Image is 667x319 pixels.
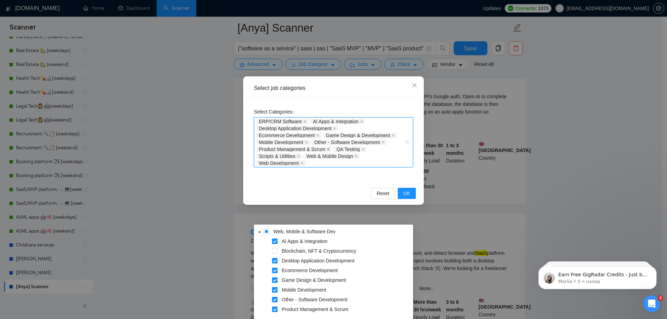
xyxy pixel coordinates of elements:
span: Mobile Development [282,287,326,293]
span: ERP/CRM Software [259,119,302,124]
button: Reset [371,188,395,199]
span: ERP/CRM Software [256,119,308,124]
span: Product Management & Scrum [256,146,332,152]
span: close [412,83,417,88]
iframe: Intercom notifications сообщение [528,252,667,300]
span: Other - Software Development [311,140,387,145]
span: Desktop Application Development [259,126,331,131]
span: Mobile Development [256,140,310,145]
span: OK [403,190,410,197]
span: Desktop Application Development [282,258,354,263]
iframe: Intercom live chat [643,295,660,312]
span: Scripts & Utilities [256,153,302,159]
span: Web, Mobile & Software Dev [272,227,412,236]
span: Web, Mobile & Software Dev [273,229,336,234]
span: Game Design & Development [282,277,346,283]
span: Web & Mobile Design [303,153,360,159]
span: Mobile Development [259,140,303,145]
span: Reset [377,190,389,197]
span: AI Apps & Integration [310,119,365,124]
span: Other - Software Development [282,297,347,302]
span: Product Management & Scrum [259,147,325,152]
span: Game Design & Development [280,276,412,284]
span: Blockchain, NFT & Cryptocurrency [280,247,412,255]
span: close [303,120,307,123]
span: Desktop Application Development [256,126,338,131]
span: Web Development [259,161,299,166]
span: QA Testing [336,147,360,152]
span: Ecommerce Development [280,266,412,275]
span: close [361,148,365,151]
span: 3 [658,295,663,301]
span: AI Apps & Integration [282,238,328,244]
span: Scripts & Utilities [259,154,295,159]
span: close [360,120,363,123]
span: Desktop Application Development [280,257,412,265]
span: Ecommerce Development [259,133,315,138]
span: close [316,134,320,137]
span: Web Development [256,160,305,166]
span: Game Design & Development [326,133,390,138]
span: close [333,127,336,130]
span: close [327,148,330,151]
span: Mobile Development [280,286,412,294]
span: Product Management & Scrum [280,305,412,313]
span: Web & Mobile Design [306,154,353,159]
span: Ecommerce Development [256,133,321,138]
span: close [354,154,358,158]
span: Other - Software Development [314,140,380,145]
span: close [300,161,304,165]
span: close [392,134,395,137]
span: Ecommerce Development [282,268,338,273]
span: close [297,154,300,158]
span: Game Design & Development [323,133,397,138]
span: Product Management & Scrum [282,307,348,312]
span: AI Apps & Integration [280,237,412,245]
span: QA Testing [333,146,366,152]
input: Select Categories [307,160,308,166]
span: Blockchain, NFT & Cryptocurrency [282,248,356,254]
span: Other - Software Development [280,295,412,304]
span: close [381,141,385,144]
button: Close [405,76,424,95]
div: Select job categories [254,84,413,92]
span: close [305,141,308,144]
label: Select Categories [254,106,297,117]
span: caret-down [258,230,261,234]
span: AI Apps & Integration [313,119,359,124]
button: OK [398,188,416,199]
